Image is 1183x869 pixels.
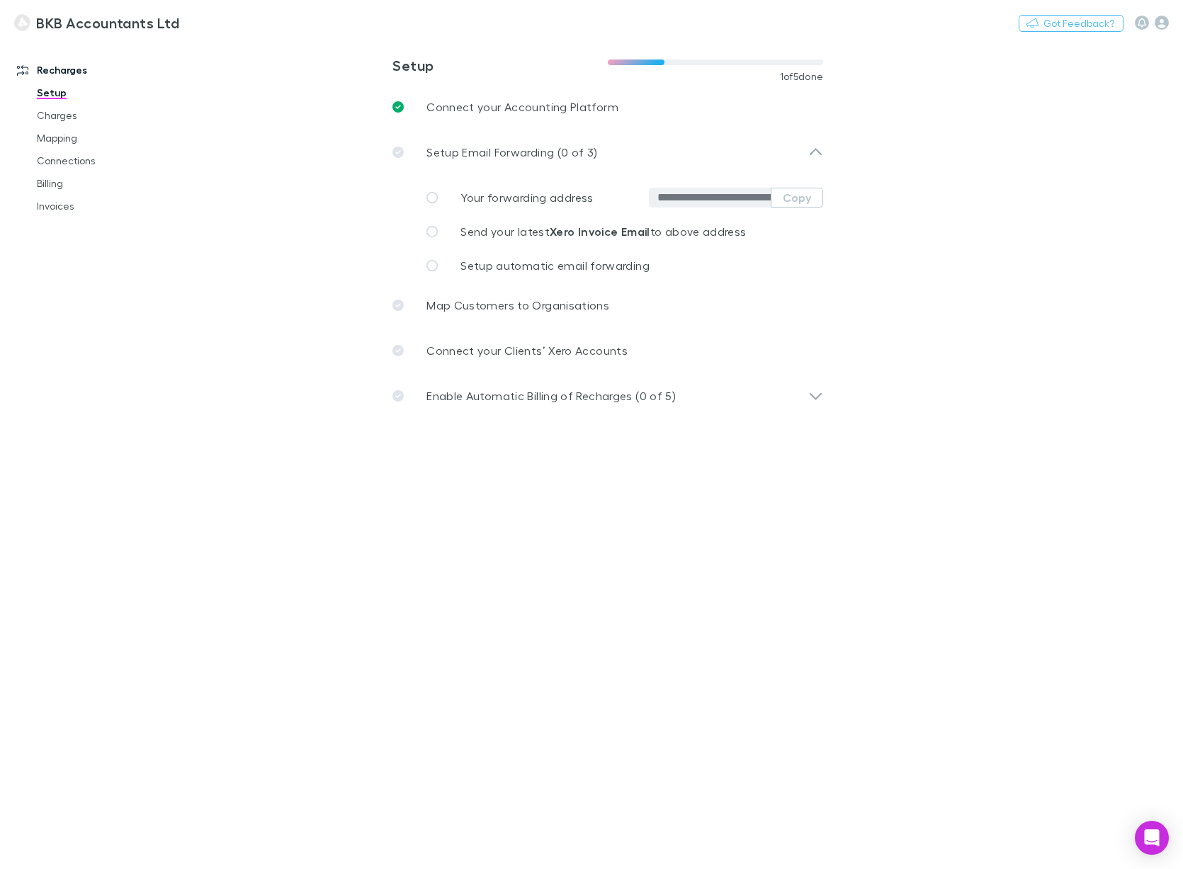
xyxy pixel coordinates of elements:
a: Connect your Clients’ Xero Accounts [381,328,834,373]
a: Connect your Accounting Platform [381,84,834,130]
a: Setup [23,81,177,104]
h3: BKB Accountants Ltd [36,14,179,31]
span: Send your latest to above address [460,225,746,238]
p: Enable Automatic Billing of Recharges (0 of 5) [426,387,676,404]
h3: Setup [392,57,608,74]
button: Copy [771,188,823,208]
a: Charges [23,104,177,127]
a: Setup automatic email forwarding [415,249,823,283]
button: Got Feedback? [1019,15,1123,32]
a: Map Customers to Organisations [381,283,834,328]
strong: Xero Invoice Email [550,225,650,239]
a: Recharges [3,59,177,81]
p: Setup Email Forwarding (0 of 3) [426,144,597,161]
a: Mapping [23,127,177,149]
span: Your forwarding address [460,191,593,204]
p: Map Customers to Organisations [426,297,609,314]
p: Connect your Clients’ Xero Accounts [426,342,628,359]
a: Send your latestXero Invoice Emailto above address [415,215,823,249]
div: Open Intercom Messenger [1135,821,1169,855]
a: BKB Accountants Ltd [6,6,188,40]
img: BKB Accountants Ltd's Logo [14,14,30,31]
span: 1 of 5 done [780,71,824,82]
div: Enable Automatic Billing of Recharges (0 of 5) [381,373,834,419]
a: Billing [23,172,177,195]
a: Connections [23,149,177,172]
a: Invoices [23,195,177,217]
div: Setup Email Forwarding (0 of 3) [381,130,834,175]
p: Connect your Accounting Platform [426,98,618,115]
span: Setup automatic email forwarding [460,259,650,272]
